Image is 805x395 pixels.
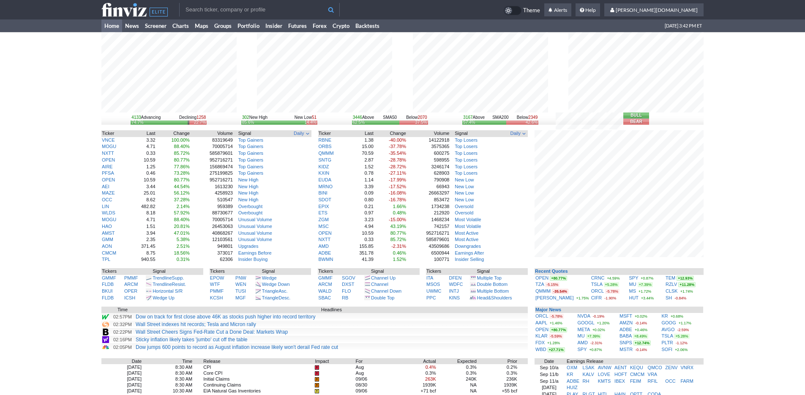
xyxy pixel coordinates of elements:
td: 1.52 [347,164,374,170]
a: Top Gainers [238,137,263,143]
a: ORBS [319,144,332,149]
a: ICSH [124,295,135,300]
a: KLAR [535,333,548,338]
a: Top Losers [455,164,478,169]
a: KMTS [598,379,611,384]
a: Top Losers [455,157,478,162]
a: Earnings Before [238,250,272,255]
a: [DATE] [542,385,557,390]
a: Most Active [455,230,478,236]
a: META [578,327,590,332]
a: RZLV [666,282,677,287]
a: New High [238,177,259,182]
a: Most Volatile [455,217,481,222]
span: -28.78% [389,157,406,162]
a: UWMC [426,288,441,294]
a: MS [629,288,636,294]
span: Daily [510,130,521,137]
a: Insider Buying [238,257,268,262]
a: AEI [102,184,109,189]
a: AIRE [102,164,113,169]
a: SDOT [319,197,332,202]
a: Top Gainers [238,170,263,176]
a: AON [102,244,112,249]
a: ARCM [318,282,332,287]
span: -35.54% [389,151,406,156]
a: ZGM [319,217,329,222]
a: Top Gainers [238,157,263,162]
div: 74.7% [131,121,143,124]
a: HUIZ [567,385,578,390]
th: Change [374,130,407,137]
a: AMST [102,230,115,236]
a: PFSA [102,170,114,176]
th: Volume [190,130,233,137]
div: Below [406,115,427,121]
a: Sep 11/a [540,379,559,384]
span: [DATE] 3:42 PM ET [665,19,702,32]
a: FLDB [102,295,114,300]
a: KR [567,372,573,377]
a: DFEN [449,275,461,280]
a: Wedge [262,275,277,280]
a: NVDA [578,313,590,318]
a: NXTT [102,151,114,156]
a: Unusual Volume [238,217,272,222]
a: AMZN [619,320,633,325]
a: ARCM [124,282,138,287]
a: QMMM [535,288,551,294]
span: Trendline [153,275,172,280]
a: IBEX [614,379,625,384]
a: OCC [102,197,112,202]
div: SMA50 [352,115,428,121]
a: Recent Quotes [535,269,568,274]
a: ADBE [619,327,632,332]
a: CRNC [591,275,605,280]
a: MRNO [319,184,333,189]
a: Multiple Bottom [477,288,509,294]
a: AMD [578,340,588,345]
span: 85.72% [174,151,190,156]
div: Above [353,115,374,121]
a: BINI [319,190,327,195]
a: Sticky inflation likely takes 'jumbo' cut off the table [136,337,248,343]
a: Downgrades [455,244,481,249]
td: 3.32 [129,137,156,144]
a: New High [238,190,259,195]
a: PLTR [662,340,673,345]
a: MSC [319,224,329,229]
a: OXM [567,365,577,370]
a: New Low [455,190,474,195]
td: 70005714 [190,143,233,150]
a: SPY [629,275,638,280]
span: 2349 [528,115,538,120]
div: Advancing [131,115,161,121]
span: 4133 [131,115,141,120]
a: OPER [124,288,137,294]
a: Maps [192,19,211,32]
a: CMCM [630,372,644,377]
a: LOVE [598,372,610,377]
a: Oversold [455,204,473,209]
a: FLDB [102,282,114,287]
a: TriangleDesc. [262,295,290,300]
div: New Low [295,115,317,121]
a: Crypto [330,19,352,32]
a: Double Bottom [477,282,508,287]
div: 37.5% [415,121,427,124]
span: Signal [455,130,468,137]
td: 600275 [407,150,450,157]
a: Top Losers [455,170,478,176]
a: Alerts [544,3,571,17]
span: Theme [523,6,540,15]
a: FLO [342,288,351,294]
a: AAPL [535,320,547,325]
button: Signals interval [293,130,311,137]
a: Top Losers [455,151,478,156]
b: Major News [535,307,561,312]
a: Overbought [238,204,262,209]
a: RBNE [319,137,332,143]
a: Dow jumps 600 points to record as August inflation increase likely won't derail Fed rate cut [136,344,338,350]
a: VNRX [680,365,693,370]
a: CIFR [591,295,602,300]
